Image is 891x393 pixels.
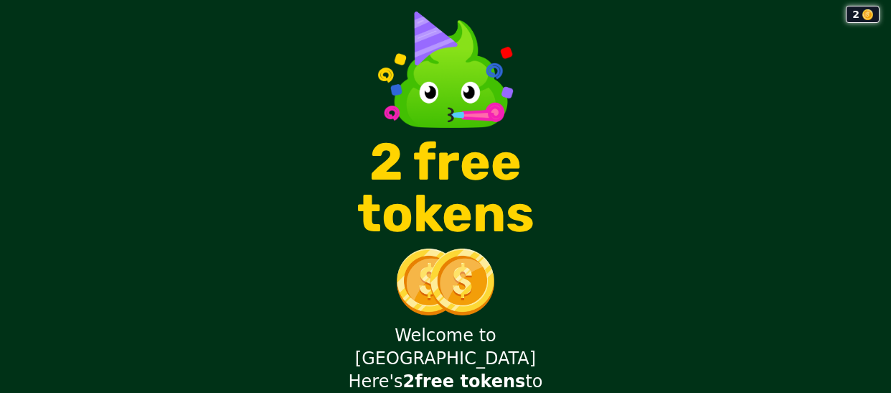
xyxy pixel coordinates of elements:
img: double tokens [395,249,496,315]
img: coin [862,9,873,20]
div: 2 [846,6,880,23]
p: 2 free tokens [326,137,566,240]
strong: 2 free tokens [403,371,526,392]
